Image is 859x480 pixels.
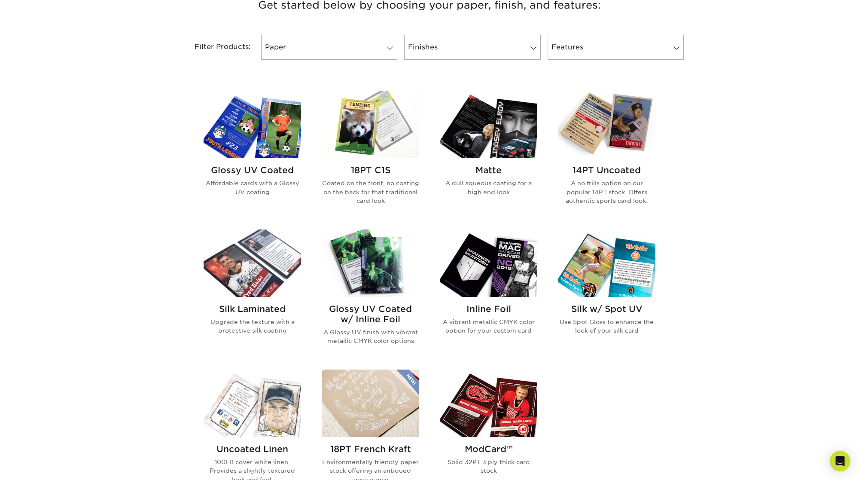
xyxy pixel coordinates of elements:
[172,35,258,60] div: Filter Products:
[204,370,301,437] img: Uncoated Linen Trading Cards
[404,35,540,60] a: Finishes
[398,370,419,395] img: New Product
[322,229,419,359] a: Glossy UV Coated w/ Inline Foil Trading Cards Glossy UV Coated w/ Inline Foil A Glossy UV finish ...
[440,458,537,475] p: Solid 32PT 3 ply thick card stock
[440,229,537,297] img: Inline Foil Trading Cards
[322,229,419,297] img: Glossy UV Coated w/ Inline Foil Trading Cards
[322,179,419,205] p: Coated on the front, no coating on the back for that traditional card look
[322,328,419,345] p: A Glossy UV finish with vibrant metallic CMYK color options
[322,304,419,324] h2: Glossy UV Coated w/ Inline Foil
[204,304,301,314] h2: Silk Laminated
[204,165,301,175] h2: Glossy UV Coated
[558,318,655,335] p: Use Spot Gloss to enhance the look of your silk card
[322,370,419,437] img: 18PT French Kraft Trading Cards
[322,91,419,219] a: 18PT C1S Trading Cards 18PT C1S Coated on the front, no coating on the back for that traditional ...
[558,179,655,205] p: A no frills option on our popular 14PT stock. Offers authentic sports card look.
[322,165,419,175] h2: 18PT C1S
[440,91,537,219] a: Matte Trading Cards Matte A dull aqueous coating for a high end look
[204,318,301,335] p: Upgrade the texture with a protective silk coating
[558,91,655,219] a: 14PT Uncoated Trading Cards 14PT Uncoated A no frills option on our popular 14PT stock. Offers au...
[830,451,850,471] div: Open Intercom Messenger
[440,229,537,359] a: Inline Foil Trading Cards Inline Foil A vibrant metallic CMYK color option for your custom card
[558,304,655,314] h2: Silk w/ Spot UV
[440,318,537,335] p: A vibrant metallic CMYK color option for your custom card
[2,454,73,477] iframe: Google Customer Reviews
[440,179,537,196] p: A dull aqueous coating for a high end look
[322,91,419,158] img: 18PT C1S Trading Cards
[558,91,655,158] img: 14PT Uncoated Trading Cards
[204,91,301,219] a: Glossy UV Coated Trading Cards Glossy UV Coated Affordable cards with a Glossy UV coating
[440,304,537,314] h2: Inline Foil
[261,35,397,60] a: Paper
[204,179,301,196] p: Affordable cards with a Glossy UV coating
[204,229,301,297] img: Silk Laminated Trading Cards
[440,165,537,175] h2: Matte
[440,370,537,437] img: ModCard™ Trading Cards
[322,444,419,454] h2: 18PT French Kraft
[440,91,537,158] img: Matte Trading Cards
[204,91,301,158] img: Glossy UV Coated Trading Cards
[204,444,301,454] h2: Uncoated Linen
[558,165,655,175] h2: 14PT Uncoated
[548,35,684,60] a: Features
[204,229,301,359] a: Silk Laminated Trading Cards Silk Laminated Upgrade the texture with a protective silk coating
[558,229,655,359] a: Silk w/ Spot UV Trading Cards Silk w/ Spot UV Use Spot Gloss to enhance the look of your silk card
[558,229,655,297] img: Silk w/ Spot UV Trading Cards
[440,444,537,454] h2: ModCard™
